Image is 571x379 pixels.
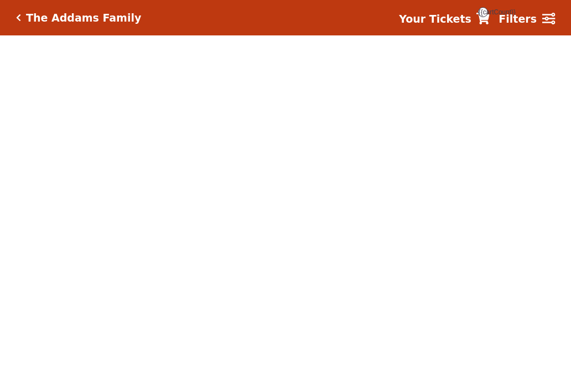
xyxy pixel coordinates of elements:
h5: The Addams Family [26,12,141,24]
strong: Filters [499,13,537,25]
a: Filters [499,11,555,27]
a: Your Tickets {{cartCount}} [399,11,490,27]
span: {{cartCount}} [478,7,488,17]
strong: Your Tickets [399,13,471,25]
a: Click here to go back to filters [16,14,21,22]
